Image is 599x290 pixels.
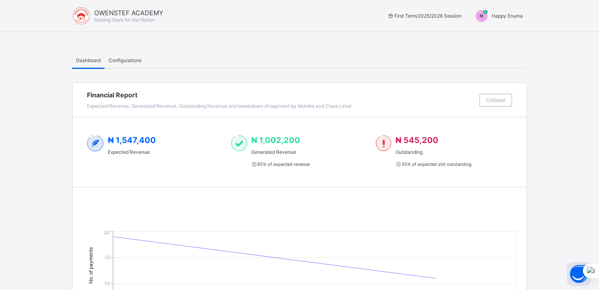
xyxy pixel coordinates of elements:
[492,13,523,19] span: Happy Enuma
[88,247,94,284] tspan: No. of payments
[376,135,391,151] img: outstanding-1.146d663e52f09953f639664a84e30106.svg
[94,9,163,17] span: OWENSTEF ACADEMY
[109,57,141,63] span: Configurations
[87,135,104,151] img: expected-2.4343d3e9d0c965b919479240f3db56ac.svg
[108,135,156,145] span: ₦ 1,547,400
[105,254,110,260] tspan: 15
[231,135,247,151] img: paid-1.3eb1404cbcb1d3b736510a26bbfa3ccb.svg
[104,280,110,286] tspan: 10
[104,230,110,236] tspan: 20
[387,13,462,19] span: session/term information
[395,161,472,167] span: 35 % of expected still outstanding
[76,57,101,63] span: Dashboard
[480,13,484,19] span: H
[87,91,476,99] span: Financial Report
[251,161,310,167] span: 65 % of expected revenue
[87,103,351,109] span: Expected Revenue, Generated Revenue, Outstanding Revenue and breakdown of payment by Months and C...
[486,97,506,103] span: Collapse
[251,135,300,145] span: ₦ 1,002,200
[395,149,472,155] span: Outstanding
[395,135,438,145] span: ₦ 545,200
[567,262,591,286] button: Open asap
[251,149,310,155] span: Generated Revenue
[94,17,155,23] span: Raising Stars for the Nation
[108,149,156,155] span: Expected Revenue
